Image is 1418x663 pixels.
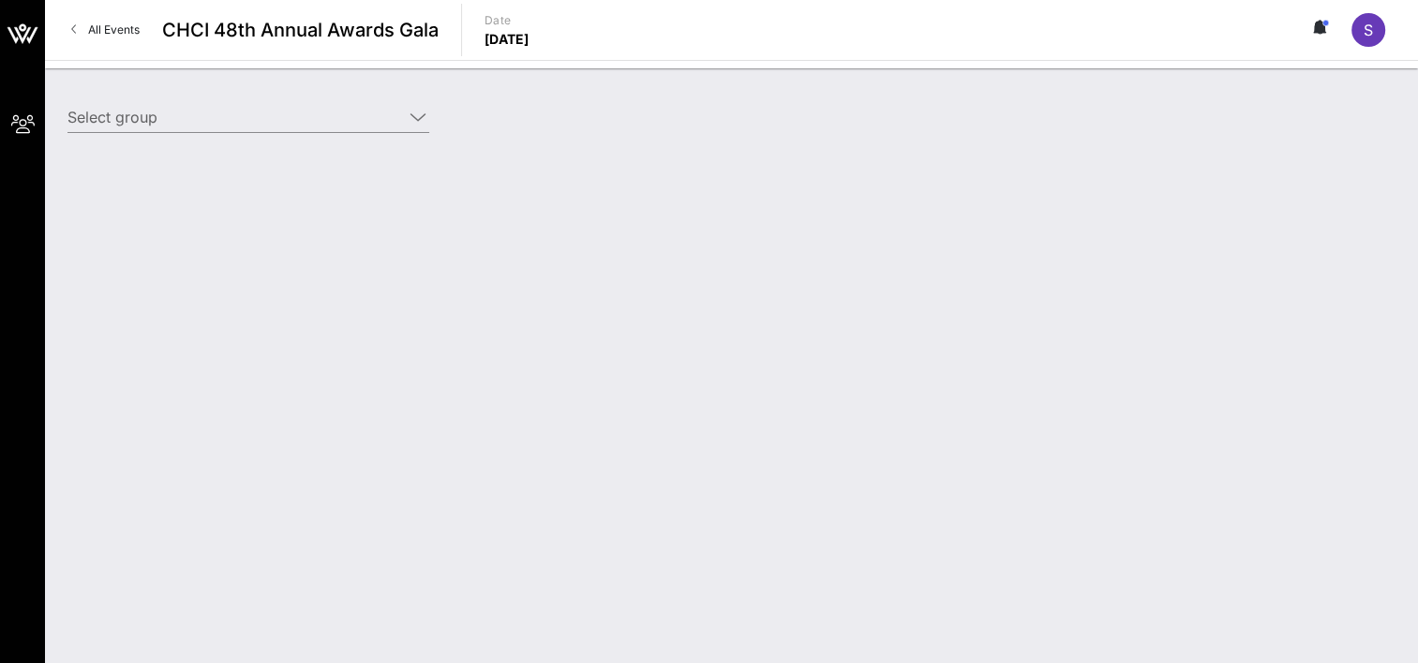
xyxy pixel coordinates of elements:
[485,11,530,30] p: Date
[1351,13,1385,47] div: S
[1364,21,1373,39] span: S
[60,15,151,45] a: All Events
[88,22,140,37] span: All Events
[485,30,530,49] p: [DATE]
[162,16,439,44] span: CHCI 48th Annual Awards Gala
